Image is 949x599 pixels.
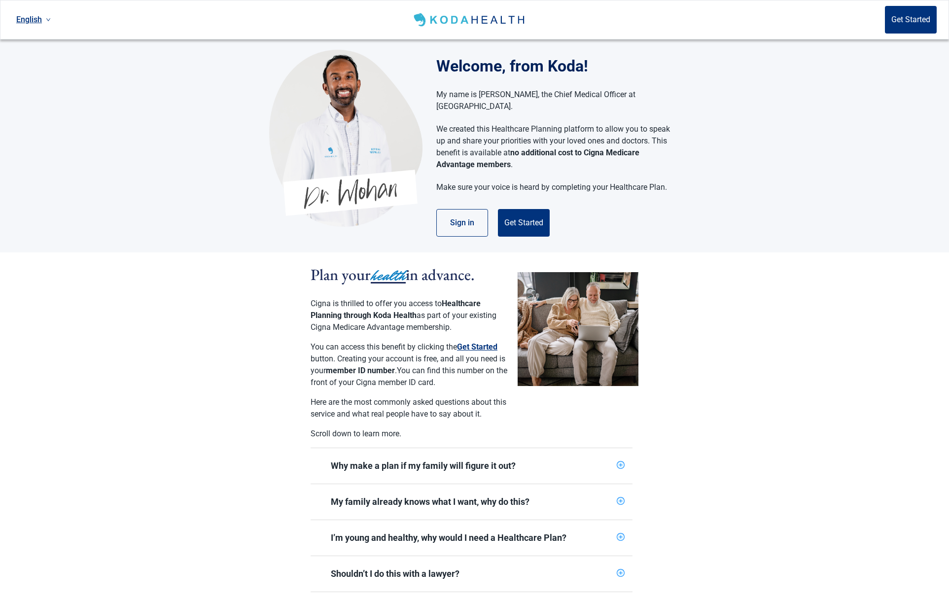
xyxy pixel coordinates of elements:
[311,520,633,556] div: I’m young and healthy, why would I need a Healthcare Plan?
[311,428,508,440] p: Scroll down to learn more.
[436,89,670,112] p: My name is [PERSON_NAME], the Chief Medical Officer at [GEOGRAPHIC_DATA].
[311,264,371,285] span: Plan your
[331,496,613,508] div: My family already knows what I want, why do this?
[436,54,680,78] h1: Welcome, from Koda!
[436,181,670,193] p: Make sure your voice is heard by completing your Healthcare Plan.
[457,341,497,353] button: Get Started
[885,6,937,34] button: Get Started
[617,497,625,505] span: plus-circle
[617,569,625,577] span: plus-circle
[311,448,633,484] div: Why make a plan if my family will figure it out?
[311,556,633,592] div: Shouldn’t I do this with a lawyer?
[331,460,613,472] div: Why make a plan if my family will figure it out?
[326,366,395,375] strong: member ID number
[436,148,639,169] strong: no additional cost to Cigna Medicare Advantage members
[412,12,528,28] img: Koda Health
[617,461,625,469] span: plus-circle
[12,11,55,28] a: Current language: English
[311,484,633,520] div: My family already knows what I want, why do this?
[518,272,638,386] img: Couple planning their healthcare together
[269,49,422,227] img: Koda Health
[331,532,613,544] div: I’m young and healthy, why would I need a Healthcare Plan?
[617,533,625,541] span: plus-circle
[436,209,488,237] button: Sign in
[436,123,670,171] p: We created this Healthcare Planning platform to allow you to speak up and share your priorities w...
[311,396,508,420] p: Here are the most commonly asked questions about this service and what real people have to say ab...
[371,265,406,286] span: health
[311,299,442,308] span: Cigna is thrilled to offer you access to
[311,341,508,388] p: You can access this benefit by clicking the button. Creating your account is free, and all you ne...
[498,209,550,237] button: Get Started
[46,17,51,22] span: down
[406,264,475,285] span: in advance.
[331,568,613,580] div: Shouldn’t I do this with a lawyer?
